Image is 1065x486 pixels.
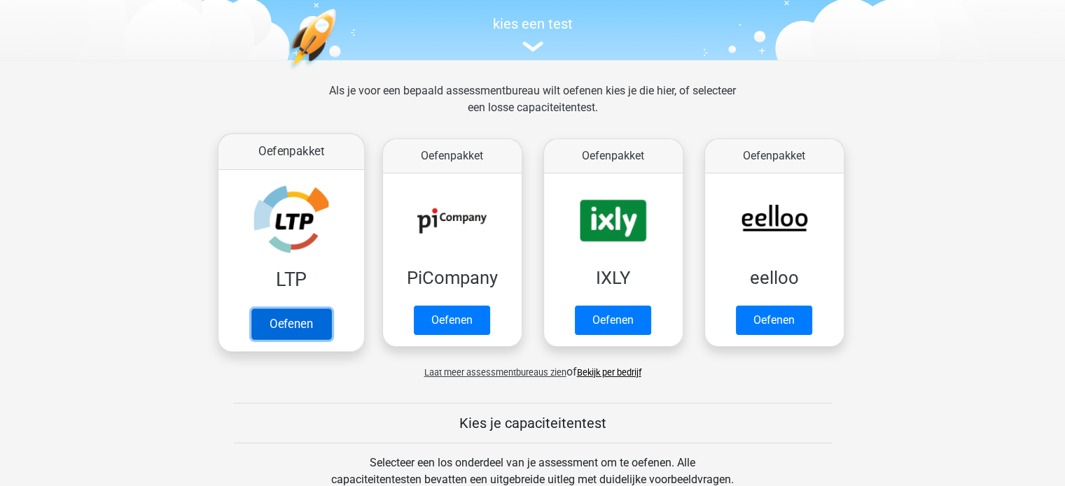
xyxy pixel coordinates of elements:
[522,41,543,52] img: assessment
[575,306,651,335] a: Oefenen
[424,367,566,378] span: Laat meer assessmentbureaus zien
[211,352,855,380] div: of
[251,308,330,339] a: Oefenen
[211,15,855,52] a: kies een test
[211,15,855,32] h5: kies een test
[577,367,641,378] a: Bekijk per bedrijf
[234,415,832,431] h5: Kies je capaciteitentest
[288,8,391,135] img: oefenen
[414,306,490,335] a: Oefenen
[318,83,747,133] div: Als je voor een bepaald assessmentbureau wilt oefenen kies je die hier, of selecteer een losse ca...
[736,306,812,335] a: Oefenen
